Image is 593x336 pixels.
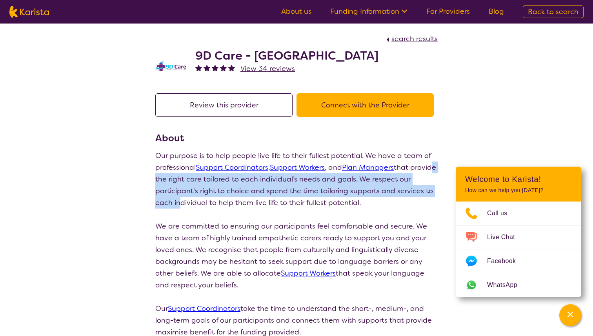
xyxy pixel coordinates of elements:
a: Funding Information [330,7,407,16]
a: Blog [489,7,504,16]
a: Support Coordinators [168,304,240,313]
h3: About [155,131,438,145]
a: Plan Managers [342,163,394,172]
span: search results [391,34,438,44]
a: Support Workers [270,163,325,172]
p: Our purpose is to help people live life to their fullest potential. We have a team of professiona... [155,150,438,209]
a: Support Coordinators [196,163,268,172]
span: Live Chat [487,231,524,243]
img: fullstar [220,64,227,71]
img: fullstar [212,64,218,71]
a: Support Workers [281,269,336,278]
div: Channel Menu [456,167,581,297]
h2: Welcome to Karista! [465,174,572,184]
a: For Providers [426,7,470,16]
span: Facebook [487,255,525,267]
p: How can we help you [DATE]? [465,187,572,194]
ul: Choose channel [456,202,581,297]
img: fullstar [204,64,210,71]
button: Connect with the Provider [296,93,434,117]
a: View 34 reviews [240,63,295,74]
button: Channel Menu [559,304,581,326]
img: zklkmrpc7cqrnhnbeqm0.png [155,51,187,82]
a: search results [384,34,438,44]
p: We are committed to ensuring our participants feel comfortable and secure. We have a team of high... [155,220,438,291]
a: About us [281,7,311,16]
h2: 9D Care - [GEOGRAPHIC_DATA] [195,49,378,63]
img: fullstar [228,64,235,71]
a: Back to search [523,5,584,18]
span: WhatsApp [487,279,527,291]
span: View 34 reviews [240,64,295,73]
img: Karista logo [9,6,49,18]
img: fullstar [195,64,202,71]
a: Connect with the Provider [296,100,438,110]
a: Review this provider [155,100,296,110]
button: Review this provider [155,93,293,117]
span: Call us [487,207,517,219]
a: Web link opens in a new tab. [456,273,581,297]
span: Back to search [528,7,578,16]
